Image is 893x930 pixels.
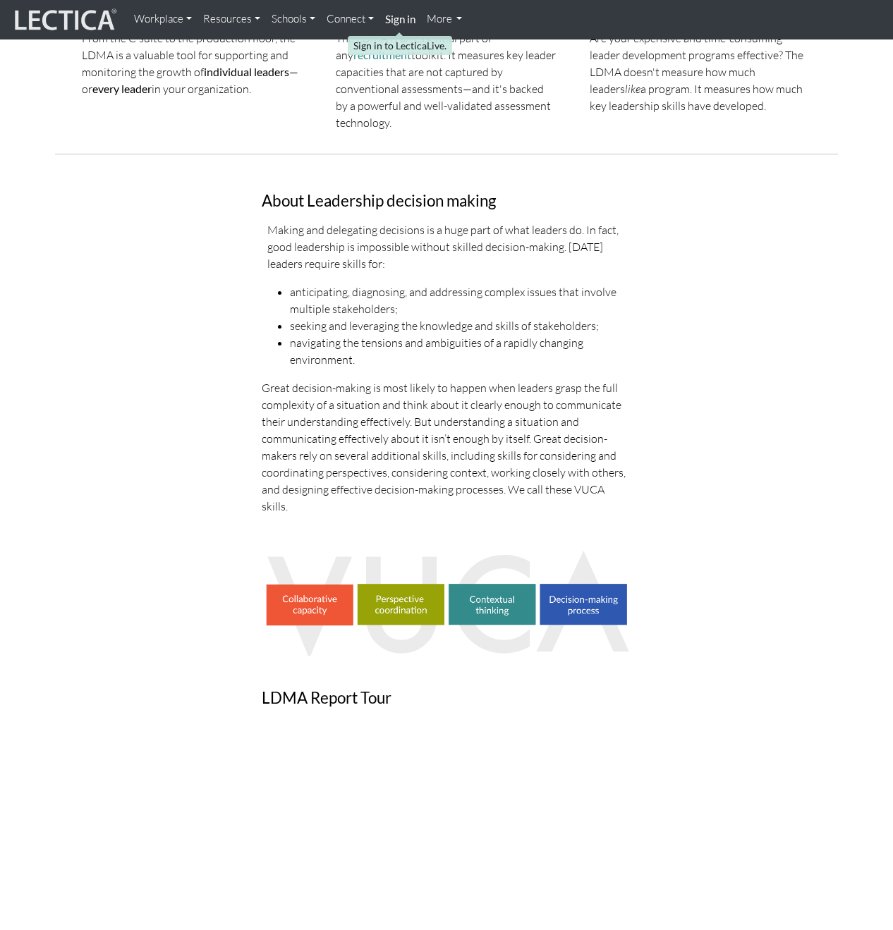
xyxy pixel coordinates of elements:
[348,36,452,55] div: Sign in to LecticaLive.
[267,221,626,272] p: Making and delegating decisions is a huge part of what leaders do. In fact, good leadership is im...
[385,13,415,25] strong: Sign in
[590,30,811,114] p: Are your expensive and time-consuming leader development programs effective? The LDMA doesn't mea...
[82,30,303,97] p: From the C-suite to the production floor, the LDMA is a valuable tool for supporting and monitori...
[262,690,632,707] h3: LDMA Report Tour
[379,6,421,34] a: Sign in
[11,6,117,33] img: lecticalive
[262,379,632,515] p: Great decision-making is most likely to happen when leaders grasp the full complexity of a situat...
[421,6,468,33] a: More
[290,317,632,334] li: seeking and leveraging the knowledge and skills of stakeholders;
[262,192,632,210] h3: About Leadership decision making
[128,6,198,33] a: Workplace
[204,65,289,78] strong: individual leaders
[290,283,632,317] li: anticipating, diagnosing, and addressing complex issues that involve multiple stakeholders;
[353,48,411,61] a: recruitment
[92,82,152,95] strong: every leader
[321,6,379,33] a: Connect
[625,82,640,96] em: like
[336,30,557,131] p: The LDMA is an essential part of any toolkit. It measures key leader capacities that are not capt...
[198,6,266,33] a: Resources
[290,334,632,368] li: navigating the tensions and ambiguities of a rapidly changing environment.
[266,6,321,33] a: Schools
